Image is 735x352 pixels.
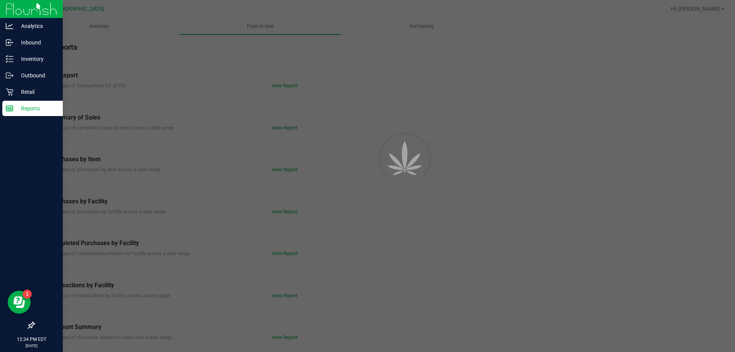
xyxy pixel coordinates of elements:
[3,336,59,343] p: 12:34 PM EDT
[6,88,13,96] inline-svg: Retail
[6,105,13,112] inline-svg: Reports
[13,71,59,80] p: Outbound
[23,290,32,299] iframe: Resource center unread badge
[13,104,59,113] p: Reports
[6,55,13,63] inline-svg: Inventory
[13,21,59,31] p: Analytics
[6,39,13,46] inline-svg: Inbound
[6,22,13,30] inline-svg: Analytics
[8,291,31,314] iframe: Resource center
[6,72,13,79] inline-svg: Outbound
[13,54,59,64] p: Inventory
[13,38,59,47] p: Inbound
[13,87,59,97] p: Retail
[3,343,59,349] p: [DATE]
